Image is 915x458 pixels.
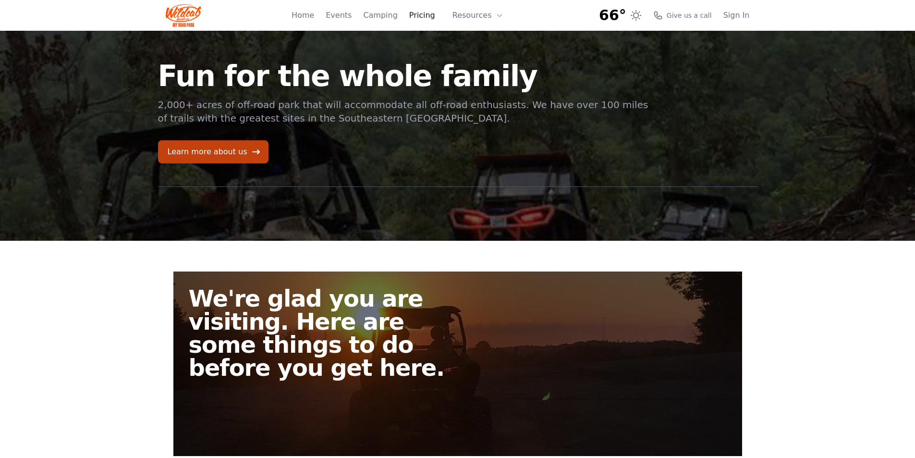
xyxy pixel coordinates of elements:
[158,62,650,90] h1: Fun for the whole family
[667,11,712,20] span: Give us a call
[158,140,268,163] a: Learn more about us
[173,272,742,456] a: We're glad you are visiting. Here are some things to do before you get here.
[292,10,314,21] a: Home
[326,10,352,21] a: Events
[363,10,397,21] a: Camping
[158,98,650,125] p: 2,000+ acres of off-road park that will accommodate all off-road enthusiasts. We have over 100 mi...
[599,7,626,24] span: 66°
[166,4,202,27] img: Wildcat Logo
[409,10,435,21] a: Pricing
[653,11,712,20] a: Give us a call
[723,10,750,21] a: Sign In
[189,287,465,379] h2: We're glad you are visiting. Here are some things to do before you get here.
[447,6,509,25] button: Resources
